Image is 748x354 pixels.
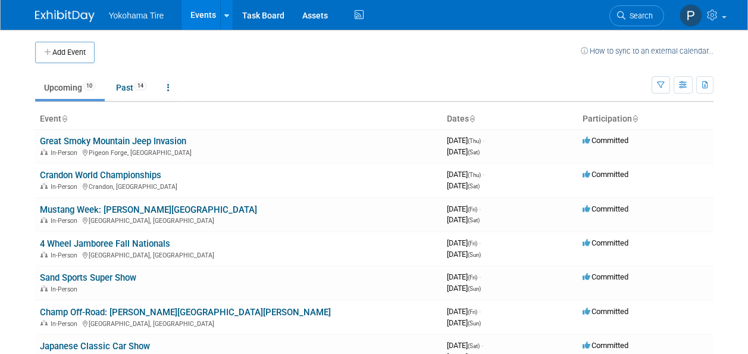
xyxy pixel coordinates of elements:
[583,272,628,281] span: Committed
[447,204,481,213] span: [DATE]
[35,109,442,129] th: Event
[134,82,147,91] span: 14
[40,272,136,283] a: Sand Sports Super Show
[51,285,81,293] span: In-Person
[447,318,481,327] span: [DATE]
[40,136,186,147] a: Great Smoky Mountain Jeep Invasion
[483,136,484,145] span: -
[447,272,481,281] span: [DATE]
[583,307,628,316] span: Committed
[468,149,480,156] span: (Sat)
[481,341,483,350] span: -
[468,206,477,213] span: (Fri)
[468,138,481,144] span: (Thu)
[632,114,638,123] a: Sort by Participation Type
[609,5,664,26] a: Search
[40,204,257,215] a: Mustang Week: [PERSON_NAME][GEOGRAPHIC_DATA]
[447,284,481,293] span: [DATE]
[447,238,481,247] span: [DATE]
[40,181,437,191] div: Crandon, [GEOGRAPHIC_DATA]
[583,204,628,213] span: Committed
[483,170,484,179] span: -
[40,307,331,318] a: Champ Off-Road: [PERSON_NAME][GEOGRAPHIC_DATA][PERSON_NAME]
[442,109,578,129] th: Dates
[479,307,481,316] span: -
[581,46,713,55] a: How to sync to an external calendar...
[479,204,481,213] span: -
[468,183,480,190] span: (Sat)
[40,170,161,181] a: Crandon World Championships
[107,76,156,99] a: Past14
[468,251,481,258] span: (Sun)
[447,250,481,259] span: [DATE]
[468,274,477,281] span: (Fri)
[447,170,484,179] span: [DATE]
[40,251,48,257] img: In-Person Event
[583,238,628,247] span: Committed
[447,307,481,316] span: [DATE]
[468,217,480,223] span: (Sat)
[625,11,653,20] span: Search
[51,320,81,328] span: In-Person
[40,320,48,326] img: In-Person Event
[447,136,484,145] span: [DATE]
[583,170,628,179] span: Committed
[447,147,480,156] span: [DATE]
[83,82,96,91] span: 10
[469,114,475,123] a: Sort by Start Date
[40,341,150,352] a: Japanese Classic Car Show
[447,215,480,224] span: [DATE]
[61,114,67,123] a: Sort by Event Name
[51,217,81,225] span: In-Person
[447,181,480,190] span: [DATE]
[40,183,48,189] img: In-Person Event
[40,149,48,155] img: In-Person Event
[447,341,483,350] span: [DATE]
[680,4,702,27] img: Paris Hull
[109,11,164,20] span: Yokohama Tire
[468,172,481,178] span: (Thu)
[583,341,628,350] span: Committed
[40,285,48,291] img: In-Person Event
[40,147,437,157] div: Pigeon Forge, [GEOGRAPHIC_DATA]
[479,238,481,247] span: -
[468,320,481,327] span: (Sun)
[51,149,81,157] span: In-Person
[35,76,105,99] a: Upcoming10
[468,240,477,247] span: (Fri)
[40,238,170,249] a: 4 Wheel Jamboree Fall Nationals
[51,251,81,259] span: In-Person
[40,250,437,259] div: [GEOGRAPHIC_DATA], [GEOGRAPHIC_DATA]
[468,285,481,292] span: (Sun)
[35,42,95,63] button: Add Event
[468,343,480,349] span: (Sat)
[40,215,437,225] div: [GEOGRAPHIC_DATA], [GEOGRAPHIC_DATA]
[35,10,95,22] img: ExhibitDay
[40,217,48,223] img: In-Person Event
[479,272,481,281] span: -
[583,136,628,145] span: Committed
[578,109,713,129] th: Participation
[51,183,81,191] span: In-Person
[40,318,437,328] div: [GEOGRAPHIC_DATA], [GEOGRAPHIC_DATA]
[468,309,477,315] span: (Fri)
